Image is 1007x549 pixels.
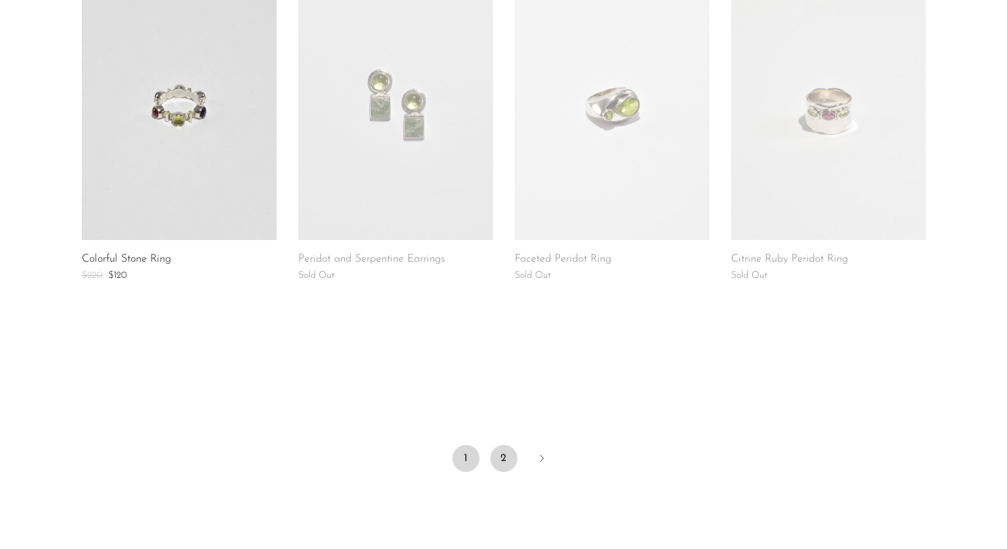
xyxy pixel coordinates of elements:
span: Sold Out [731,270,768,281]
span: Sold Out [515,270,551,281]
span: 1 [452,445,479,472]
a: Next [528,445,555,475]
span: $120 [108,270,127,281]
a: Peridot and Serpentine Earrings [298,254,445,266]
span: Sold Out [298,270,335,281]
a: Colorful Stone Ring [82,254,171,266]
a: Citrine Ruby Peridot Ring [731,254,848,266]
a: 2 [490,445,517,472]
span: $220 [82,270,103,281]
a: Faceted Peridot Ring [515,254,611,266]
